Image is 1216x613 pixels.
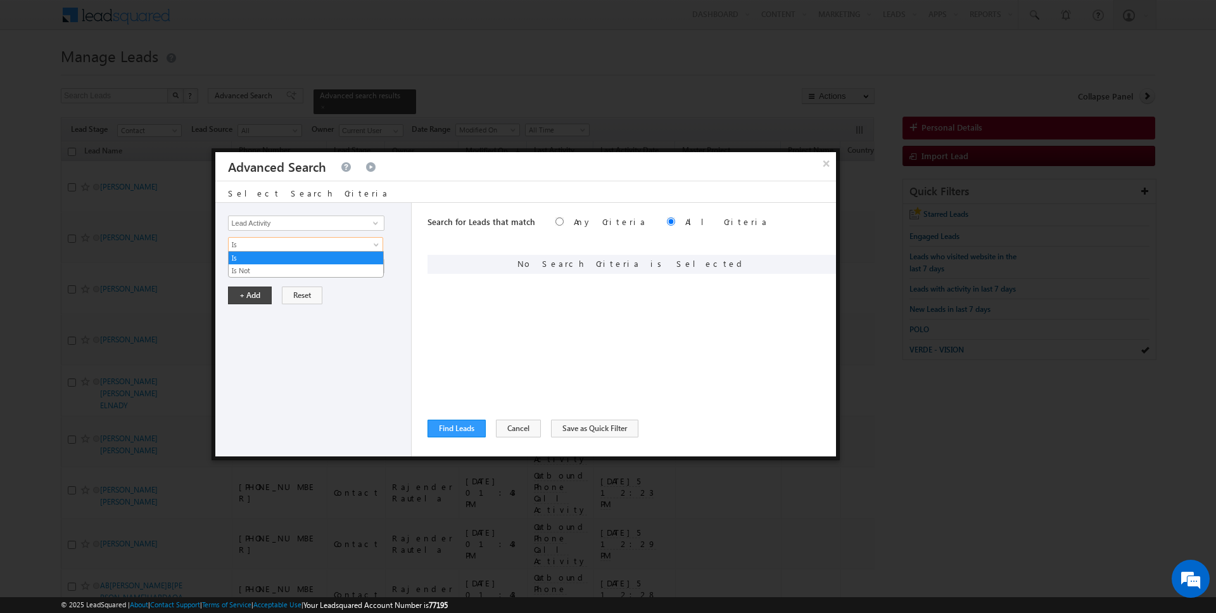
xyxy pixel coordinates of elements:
em: Start Chat [172,390,230,408]
button: × [816,152,837,174]
a: About [130,600,148,609]
span: © 2025 LeadSquared | | | | | [61,599,448,611]
label: All Criteria [685,216,768,227]
span: Select Search Criteria [228,188,389,198]
a: Is [228,237,383,252]
label: Any Criteria [574,216,647,227]
span: 77195 [429,600,448,610]
button: Cancel [496,420,541,437]
input: Type to Search [228,216,384,231]
a: Is [229,252,383,264]
ul: Is [228,251,384,278]
a: Is Not [229,265,383,276]
button: Save as Quick Filter [551,420,638,437]
textarea: Type your message and hit 'Enter' [16,117,231,380]
button: Reset [282,287,322,304]
button: + Add [228,287,272,304]
div: No Search Criteria is Selected [427,255,836,274]
a: Terms of Service [202,600,251,609]
span: Is [229,239,366,250]
div: Minimize live chat window [208,6,238,37]
img: d_60004797649_company_0_60004797649 [22,67,53,83]
a: Acceptable Use [253,600,301,609]
h3: Advanced Search [228,152,326,181]
a: Show All Items [366,217,382,229]
span: Your Leadsquared Account Number is [303,600,448,610]
a: Contact Support [150,600,200,609]
span: Search for Leads that match [427,216,535,227]
div: Chat with us now [66,67,213,83]
button: Find Leads [427,420,486,437]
